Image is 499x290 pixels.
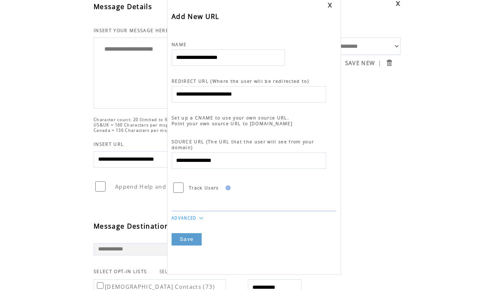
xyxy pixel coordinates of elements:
[172,12,219,21] span: Add New URL
[172,234,202,246] a: Save
[172,42,186,48] span: NAME
[172,121,292,127] span: Point your own source URL to [DOMAIN_NAME]
[172,115,289,121] span: Set up a CNAME to use your own source URL.
[172,139,314,151] span: SOURCE URL (The URL that the user will see from your domain)
[172,79,309,84] span: REDIRECT URL (Where the user will be redirected to)
[172,216,197,221] a: ADVANCED
[223,186,231,191] img: help.gif
[160,269,185,275] a: SELECT ALL
[189,185,219,191] span: Track Users
[97,283,104,289] input: [DEMOGRAPHIC_DATA] Contacts (73)
[94,269,147,275] span: SELECT OPT-IN LISTS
